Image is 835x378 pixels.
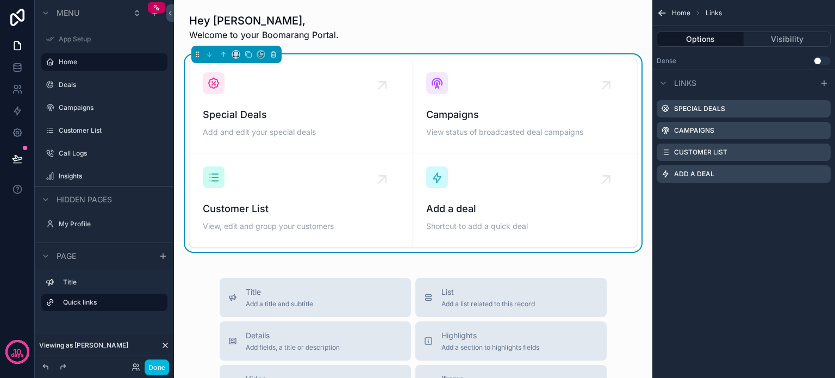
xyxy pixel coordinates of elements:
label: Campaigns [674,126,714,135]
button: DetailsAdd fields, a title or description [220,321,411,361]
span: Shortcut to add a quick deal [426,221,624,232]
label: Add a deal [674,170,714,178]
span: List [441,287,535,298]
button: HighlightsAdd a section to highlights fields [415,321,607,361]
button: Done [145,360,169,375]
span: Home [672,9,690,17]
a: Special DealsAdd and edit your special deals [190,59,413,153]
button: Visibility [744,32,831,47]
label: Title [63,278,159,287]
span: Add a section to highlights fields [441,343,539,352]
label: My Profile [59,220,161,228]
span: Menu [57,8,79,18]
span: Add a list related to this record [441,300,535,308]
span: View status of broadcasted deal campaigns [426,127,624,138]
button: Options [657,32,744,47]
a: CampaignsView status of broadcasted deal campaigns [413,59,637,153]
span: Highlights [441,330,539,341]
span: Hidden pages [57,194,112,205]
span: Customer List [203,201,400,216]
span: Links [674,78,696,89]
span: Special Deals [203,107,400,122]
label: Dense [657,57,676,65]
label: Campaigns [59,103,161,112]
span: Add a deal [426,201,624,216]
span: Details [246,330,340,341]
label: Home [59,58,161,66]
span: Add a title and subtitle [246,300,313,308]
a: Customer ListView, edit and group your customers [190,153,413,247]
label: Customer List [674,148,727,157]
span: Campaigns [426,107,624,122]
label: Quick links [63,298,159,307]
label: Insights [59,172,161,181]
span: Add fields, a title or description [246,343,340,352]
span: Links [706,9,722,17]
label: Deals [59,80,161,89]
label: Call Logs [59,149,161,158]
span: Add and edit your special deals [203,127,400,138]
p: days [11,351,24,360]
button: ListAdd a list related to this record [415,278,607,317]
span: View, edit and group your customers [203,221,400,232]
span: Title [246,287,313,298]
button: TitleAdd a title and subtitle [220,278,411,317]
label: App Setup [59,35,161,44]
p: 10 [13,346,21,357]
a: Add a dealShortcut to add a quick deal [413,153,637,247]
span: Viewing as [PERSON_NAME] [39,341,128,350]
label: Special Deals [674,104,725,113]
label: Customer List [59,126,161,135]
div: scrollable content [35,269,174,322]
span: Page [57,251,76,262]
